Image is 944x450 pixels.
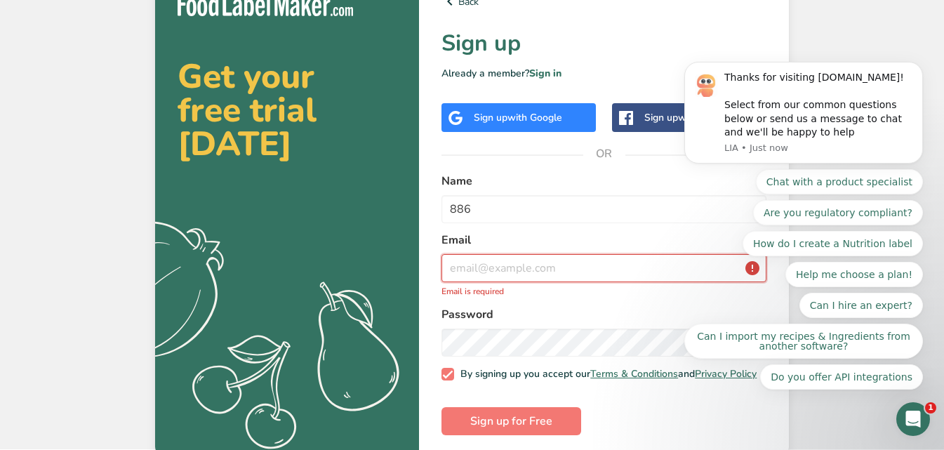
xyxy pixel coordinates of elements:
[178,60,397,161] h2: Get your free trial [DATE]
[441,285,766,298] p: Email is required
[441,232,766,249] label: Email
[441,27,766,60] h1: Sign up
[474,110,562,125] div: Sign up
[507,111,562,124] span: with Google
[896,402,930,436] iframe: Intercom live chat
[925,402,936,413] span: 1
[441,195,766,223] input: John Doe
[441,66,766,81] p: Already a member?
[441,254,766,282] input: email@example.com
[441,407,581,435] button: Sign up for Free
[454,368,757,380] span: By signing up you accept our and
[644,110,744,125] div: Sign up
[590,367,678,380] a: Terms & Conditions
[441,306,766,323] label: Password
[470,413,552,430] span: Sign up for Free
[441,173,766,190] label: Name
[583,133,625,175] span: OR
[529,67,561,80] a: Sign in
